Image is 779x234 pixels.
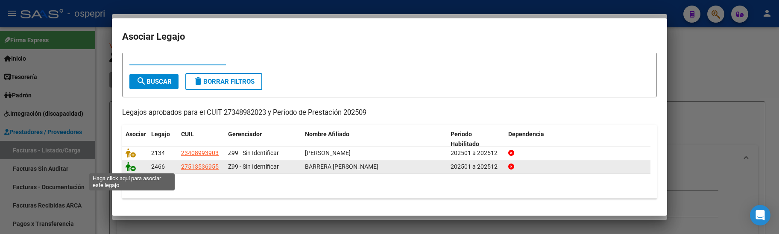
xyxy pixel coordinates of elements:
[129,74,179,89] button: Buscar
[185,73,262,90] button: Borrar Filtros
[447,125,505,153] datatable-header-cell: Periodo Habilitado
[151,131,170,137] span: Legajo
[228,163,279,170] span: Z99 - Sin Identificar
[122,125,148,153] datatable-header-cell: Asociar
[193,78,255,85] span: Borrar Filtros
[178,125,225,153] datatable-header-cell: CUIL
[122,177,657,199] div: 2 registros
[305,149,351,156] span: ZUÑIGA MARIANA DESIREE
[122,108,657,118] p: Legajos aprobados para el CUIT 27348982023 y Período de Prestación 202509
[136,76,146,86] mat-icon: search
[451,162,501,172] div: 202501 a 202512
[181,163,219,170] span: 27513536955
[305,131,349,137] span: Nombre Afiliado
[305,163,378,170] span: BARRERA LOANA AGOSTINA
[136,78,172,85] span: Buscar
[148,125,178,153] datatable-header-cell: Legajo
[151,149,165,156] span: 2134
[505,125,650,153] datatable-header-cell: Dependencia
[228,149,279,156] span: Z99 - Sin Identificar
[193,76,203,86] mat-icon: delete
[451,131,479,147] span: Periodo Habilitado
[750,205,770,225] div: Open Intercom Messenger
[122,29,657,45] h2: Asociar Legajo
[302,125,447,153] datatable-header-cell: Nombre Afiliado
[151,163,165,170] span: 2466
[225,125,302,153] datatable-header-cell: Gerenciador
[228,131,262,137] span: Gerenciador
[126,131,146,137] span: Asociar
[181,131,194,137] span: CUIL
[508,131,544,137] span: Dependencia
[451,148,501,158] div: 202501 a 202512
[181,149,219,156] span: 23408993903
